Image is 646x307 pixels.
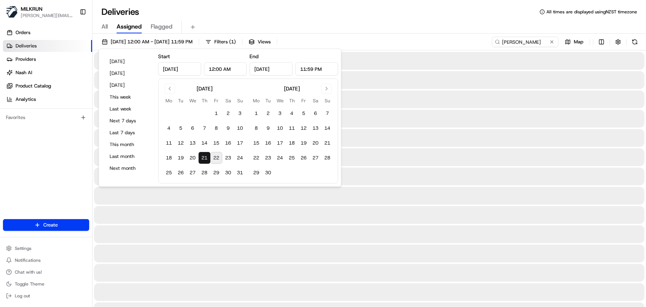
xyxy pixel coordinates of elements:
[21,13,74,19] button: [PERSON_NAME][EMAIL_ADDRESS][DOMAIN_NAME]
[286,122,298,134] button: 11
[309,108,321,119] button: 6
[15,269,42,275] span: Chat with us!
[3,93,92,105] a: Analytics
[3,219,89,231] button: Create
[187,97,198,105] th: Wednesday
[274,122,286,134] button: 10
[250,62,292,76] input: Date
[187,167,198,179] button: 27
[210,122,222,134] button: 8
[309,137,321,149] button: 20
[321,83,332,94] button: Go to next month
[250,152,262,164] button: 22
[234,97,246,105] th: Sunday
[106,151,151,162] button: Last month
[16,96,36,103] span: Analytics
[258,39,271,45] span: Views
[101,6,139,18] h1: Deliveries
[3,279,89,289] button: Toggle Theme
[163,122,175,134] button: 4
[210,152,222,164] button: 22
[274,152,286,164] button: 24
[286,137,298,149] button: 18
[214,39,236,45] span: Filters
[16,83,51,89] span: Product Catalog
[274,137,286,149] button: 17
[158,53,170,60] label: Start
[198,152,210,164] button: 21
[298,137,309,149] button: 19
[101,22,108,31] span: All
[198,137,210,149] button: 14
[151,22,173,31] span: Flagged
[106,80,151,90] button: [DATE]
[106,163,151,174] button: Next month
[175,137,187,149] button: 12
[274,108,286,119] button: 3
[175,97,187,105] th: Tuesday
[250,137,262,149] button: 15
[222,152,234,164] button: 23
[16,43,37,49] span: Deliveries
[3,112,89,123] div: Favorites
[106,56,151,67] button: [DATE]
[187,122,198,134] button: 6
[210,137,222,149] button: 15
[546,9,637,15] span: All times are displayed using NZST timezone
[16,56,36,63] span: Providers
[321,152,333,164] button: 28
[321,122,333,134] button: 14
[3,243,89,254] button: Settings
[245,37,274,47] button: Views
[574,39,583,45] span: Map
[3,27,92,39] a: Orders
[117,22,142,31] span: Assigned
[284,85,300,92] div: [DATE]
[15,245,31,251] span: Settings
[197,85,212,92] div: [DATE]
[298,122,309,134] button: 12
[298,97,309,105] th: Friday
[15,293,30,299] span: Log out
[3,255,89,265] button: Notifications
[309,97,321,105] th: Saturday
[222,167,234,179] button: 30
[234,152,246,164] button: 24
[234,108,246,119] button: 3
[106,116,151,126] button: Next 7 days
[202,37,239,47] button: Filters(1)
[3,40,92,52] a: Deliveries
[250,167,262,179] button: 29
[234,137,246,149] button: 17
[21,5,43,13] button: MILKRUN
[630,37,640,47] button: Refresh
[250,108,262,119] button: 1
[234,167,246,179] button: 31
[222,97,234,105] th: Saturday
[286,152,298,164] button: 25
[106,128,151,138] button: Last 7 days
[321,137,333,149] button: 21
[3,53,92,65] a: Providers
[187,137,198,149] button: 13
[43,222,58,228] span: Create
[298,152,309,164] button: 26
[262,122,274,134] button: 9
[229,39,236,45] span: ( 1 )
[175,167,187,179] button: 26
[106,68,151,79] button: [DATE]
[15,257,41,263] span: Notifications
[309,152,321,164] button: 27
[106,104,151,114] button: Last week
[250,53,258,60] label: End
[163,167,175,179] button: 25
[262,152,274,164] button: 23
[16,29,30,36] span: Orders
[98,37,196,47] button: [DATE] 12:00 AM - [DATE] 11:59 PM
[163,152,175,164] button: 18
[163,137,175,149] button: 11
[6,6,18,18] img: MILKRUN
[222,122,234,134] button: 9
[175,122,187,134] button: 5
